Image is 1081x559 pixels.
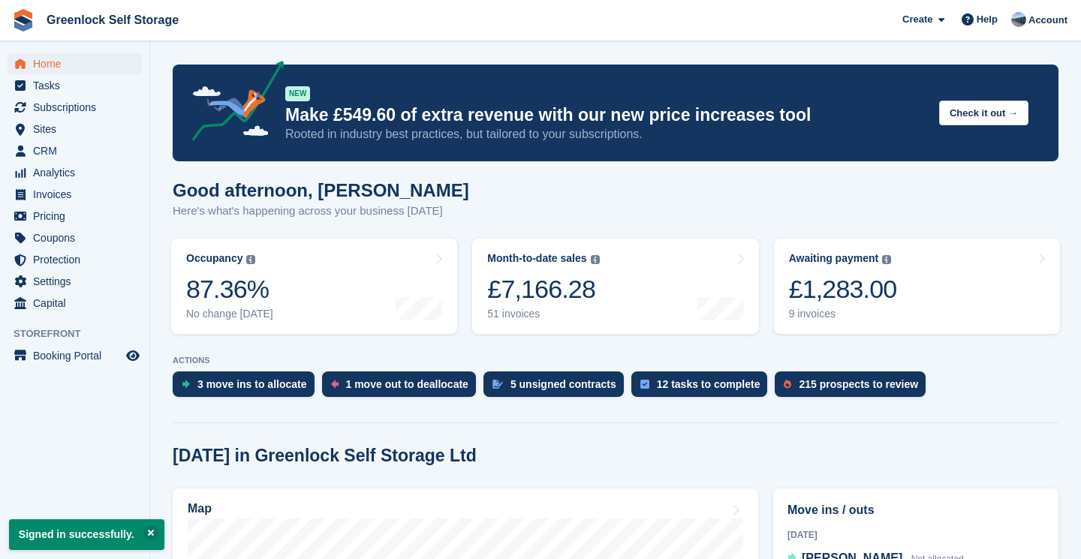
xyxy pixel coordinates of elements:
[657,378,760,390] div: 12 tasks to complete
[789,308,897,320] div: 9 invoices
[33,293,123,314] span: Capital
[33,249,123,270] span: Protection
[487,252,586,265] div: Month-to-date sales
[784,380,791,389] img: prospect-51fa495bee0391a8d652442698ab0144808aea92771e9ea1ae160a38d050c398.svg
[12,9,35,32] img: stora-icon-8386f47178a22dfd0bd8f6a31ec36ba5ce8667c1dd55bd0f319d3a0aa187defe.svg
[8,249,142,270] a: menu
[939,101,1028,125] button: Check it out →
[631,371,775,404] a: 12 tasks to complete
[188,502,212,515] h2: Map
[33,53,123,74] span: Home
[787,528,1044,542] div: [DATE]
[173,180,469,200] h1: Good afternoon, [PERSON_NAME]
[8,227,142,248] a: menu
[285,126,927,143] p: Rooted in industry best practices, but tailored to your subscriptions.
[8,119,142,140] a: menu
[33,75,123,96] span: Tasks
[33,97,123,118] span: Subscriptions
[182,380,190,389] img: move_ins_to_allocate_icon-fdf77a2bb77ea45bf5b3d319d69a93e2d87916cf1d5bf7949dd705db3b84f3ca.svg
[285,86,310,101] div: NEW
[510,378,616,390] div: 5 unsigned contracts
[179,61,285,146] img: price-adjustments-announcement-icon-8257ccfd72463d97f412b2fc003d46551f7dbcb40ab6d574587a9cd5c0d94...
[8,345,142,366] a: menu
[487,274,599,305] div: £7,166.28
[186,252,242,265] div: Occupancy
[8,75,142,96] a: menu
[492,380,503,389] img: contract_signature_icon-13c848040528278c33f63329250d36e43548de30e8caae1d1a13099fd9432cc5.svg
[8,140,142,161] a: menu
[487,308,599,320] div: 51 invoices
[33,271,123,292] span: Settings
[640,380,649,389] img: task-75834270c22a3079a89374b754ae025e5fb1db73e45f91037f5363f120a921f8.svg
[173,371,322,404] a: 3 move ins to allocate
[173,446,477,466] h2: [DATE] in Greenlock Self Storage Ltd
[33,140,123,161] span: CRM
[8,271,142,292] a: menu
[33,119,123,140] span: Sites
[33,345,123,366] span: Booking Portal
[124,347,142,365] a: Preview store
[8,293,142,314] a: menu
[33,206,123,227] span: Pricing
[41,8,185,32] a: Greenlock Self Storage
[902,12,932,27] span: Create
[346,378,468,390] div: 1 move out to deallocate
[33,227,123,248] span: Coupons
[591,255,600,264] img: icon-info-grey-7440780725fd019a000dd9b08b2336e03edf1995a4989e88bcd33f0948082b44.svg
[977,12,998,27] span: Help
[285,104,927,126] p: Make £549.60 of extra revenue with our new price increases tool
[789,252,879,265] div: Awaiting payment
[1011,12,1026,27] img: Jamie Hamilton
[173,203,469,220] p: Here's what's happening across your business [DATE]
[483,371,631,404] a: 5 unsigned contracts
[246,255,255,264] img: icon-info-grey-7440780725fd019a000dd9b08b2336e03edf1995a4989e88bcd33f0948082b44.svg
[9,519,164,550] p: Signed in successfully.
[472,239,758,334] a: Month-to-date sales £7,166.28 51 invoices
[8,206,142,227] a: menu
[775,371,933,404] a: 215 prospects to review
[33,184,123,205] span: Invoices
[799,378,918,390] div: 215 prospects to review
[171,239,457,334] a: Occupancy 87.36% No change [DATE]
[8,97,142,118] a: menu
[774,239,1060,334] a: Awaiting payment £1,283.00 9 invoices
[8,53,142,74] a: menu
[789,274,897,305] div: £1,283.00
[186,274,273,305] div: 87.36%
[197,378,307,390] div: 3 move ins to allocate
[322,371,483,404] a: 1 move out to deallocate
[186,308,273,320] div: No change [DATE]
[8,162,142,183] a: menu
[173,356,1058,365] p: ACTIONS
[33,162,123,183] span: Analytics
[8,184,142,205] a: menu
[1028,13,1067,28] span: Account
[787,501,1044,519] h2: Move ins / outs
[882,255,891,264] img: icon-info-grey-7440780725fd019a000dd9b08b2336e03edf1995a4989e88bcd33f0948082b44.svg
[331,380,339,389] img: move_outs_to_deallocate_icon-f764333ba52eb49d3ac5e1228854f67142a1ed5810a6f6cc68b1a99e826820c5.svg
[14,326,149,341] span: Storefront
